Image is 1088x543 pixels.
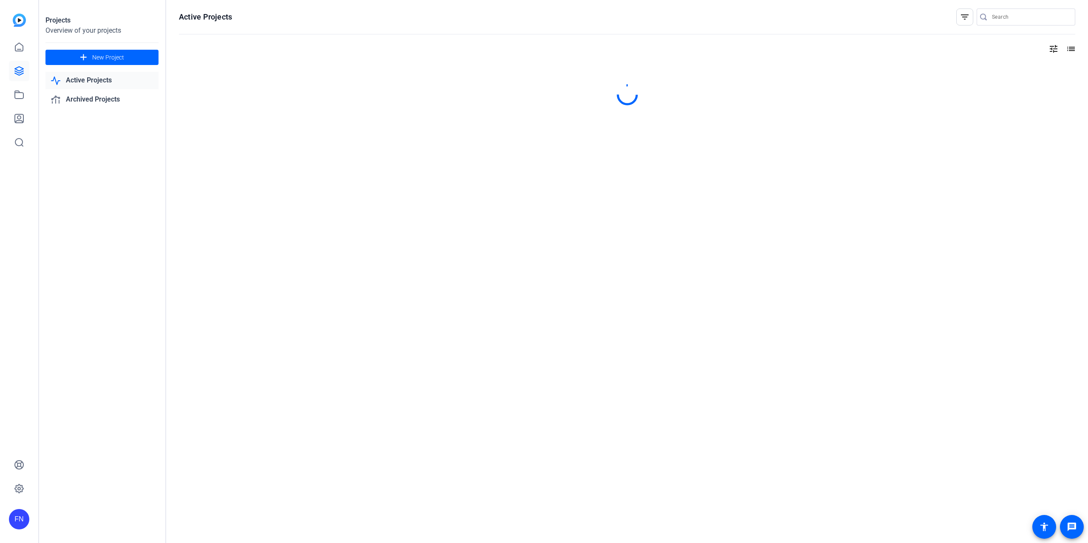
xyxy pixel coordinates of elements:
a: Active Projects [45,72,159,89]
mat-icon: accessibility [1039,522,1049,532]
h1: Active Projects [179,12,232,22]
div: Projects [45,15,159,25]
img: blue-gradient.svg [13,14,26,27]
a: Archived Projects [45,91,159,108]
mat-icon: tune [1048,44,1059,54]
mat-icon: filter_list [960,12,970,22]
span: New Project [92,53,124,62]
button: New Project [45,50,159,65]
mat-icon: list [1065,44,1075,54]
div: Overview of your projects [45,25,159,36]
input: Search [992,12,1068,22]
mat-icon: message [1067,522,1077,532]
div: FN [9,509,29,529]
mat-icon: add [78,52,89,63]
